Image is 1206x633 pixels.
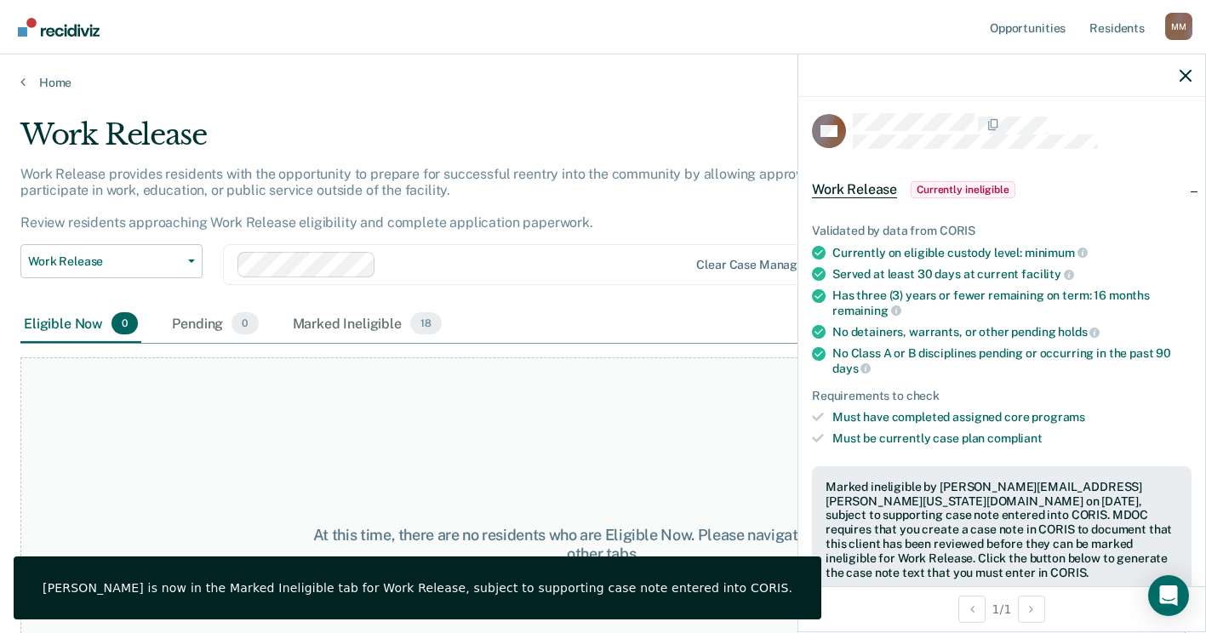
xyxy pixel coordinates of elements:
div: Work Release [20,117,925,166]
img: Recidiviz [18,18,100,37]
div: At this time, there are no residents who are Eligible Now. Please navigate to one of the other tabs. [312,526,894,562]
a: Home [20,75,1186,90]
div: No detainers, warrants, or other pending [832,324,1192,339]
div: Requirements to check [812,389,1192,403]
span: Work Release [28,254,181,269]
span: facility [1021,267,1074,281]
div: M M [1165,13,1192,40]
div: Marked Ineligible [289,305,445,343]
div: Currently on eligible custody level: [832,245,1192,260]
span: 0 [111,312,138,334]
div: Eligible Now [20,305,141,343]
span: Currently ineligible [911,181,1015,198]
span: days [832,362,871,375]
span: holds [1058,325,1100,339]
div: Open Intercom Messenger [1148,575,1189,616]
span: Work Release [812,181,897,198]
div: Must have completed assigned core [832,410,1192,425]
span: programs [1032,410,1085,424]
div: Served at least 30 days at current [832,266,1192,282]
div: [PERSON_NAME] is now in the Marked Ineligible tab for Work Release, subject to supporting case no... [43,580,792,596]
div: Must be currently case plan [832,431,1192,446]
span: remaining [832,304,901,317]
div: No Class A or B disciplines pending or occurring in the past 90 [832,346,1192,375]
div: Has three (3) years or fewer remaining on term: 16 months [832,288,1192,317]
span: 18 [410,312,442,334]
button: Previous Opportunity [958,596,986,623]
div: 1 / 1 [798,586,1205,631]
span: minimum [1025,246,1088,259]
span: compliant [987,431,1043,445]
div: Marked ineligible by [PERSON_NAME][EMAIL_ADDRESS][PERSON_NAME][US_STATE][DOMAIN_NAME] on [DATE], ... [826,480,1178,580]
div: Validated by data from CORIS [812,224,1192,238]
button: Profile dropdown button [1165,13,1192,40]
p: Work Release provides residents with the opportunity to prepare for successful reentry into the c... [20,166,895,231]
button: Next Opportunity [1018,596,1045,623]
div: Pending [169,305,261,343]
div: Clear case managers [696,258,814,272]
div: Work ReleaseCurrently ineligible [798,163,1205,217]
span: 0 [231,312,258,334]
